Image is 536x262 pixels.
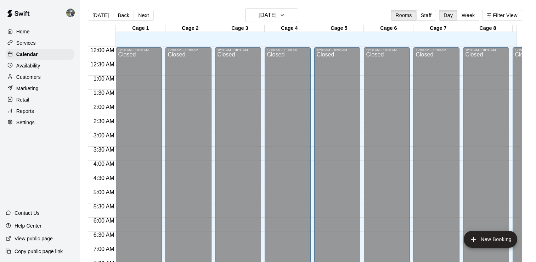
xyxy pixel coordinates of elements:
div: Cage 1 [116,25,165,32]
p: Copy public page link [15,248,63,255]
div: 12:00 AM – 10:00 AM [465,48,507,52]
p: Help Center [15,222,41,229]
a: Services [6,38,74,48]
span: 3:00 AM [92,132,116,138]
p: Reports [16,108,34,115]
p: Calendar [16,51,38,58]
a: Reports [6,106,74,116]
span: 12:00 AM [89,47,116,53]
div: 12:00 AM – 10:00 AM [217,48,259,52]
span: 4:00 AM [92,161,116,167]
span: 2:00 AM [92,104,116,110]
div: Cage 8 [463,25,513,32]
p: Customers [16,73,41,81]
div: 12:00 AM – 10:00 AM [168,48,209,52]
p: Home [16,28,30,35]
p: Availability [16,62,40,69]
div: Ryan Maylie [65,6,80,20]
span: 1:00 AM [92,76,116,82]
button: Next [134,10,153,21]
button: Day [439,10,457,21]
span: 12:30 AM [89,61,116,67]
span: 3:30 AM [92,147,116,153]
a: Home [6,26,74,37]
div: 12:00 AM – 10:00 AM [316,48,358,52]
span: 2:30 AM [92,118,116,124]
span: 1:30 AM [92,90,116,96]
div: Cage 2 [165,25,215,32]
div: 12:00 AM – 10:00 AM [118,48,160,52]
span: 6:30 AM [92,232,116,238]
div: 12:00 AM – 10:00 AM [416,48,457,52]
p: Marketing [16,85,39,92]
button: Staff [416,10,436,21]
a: Marketing [6,83,74,94]
button: add [464,231,517,248]
button: Week [457,10,479,21]
div: Cage 6 [364,25,413,32]
a: Calendar [6,49,74,60]
p: View public page [15,235,53,242]
button: Filter View [482,10,522,21]
span: 4:30 AM [92,175,116,181]
p: Retail [16,96,29,103]
button: Back [113,10,134,21]
button: Rooms [391,10,416,21]
span: 5:00 AM [92,189,116,195]
span: 7:00 AM [92,246,116,252]
button: [DATE] [245,9,298,22]
h6: [DATE] [259,10,277,20]
a: Customers [6,72,74,82]
div: 12:00 AM – 10:00 AM [267,48,309,52]
div: 12:00 AM – 10:00 AM [366,48,408,52]
a: Retail [6,94,74,105]
p: Services [16,39,36,47]
div: Cage 3 [215,25,265,32]
img: Ryan Maylie [66,9,75,17]
div: Cage 4 [265,25,314,32]
a: Availability [6,60,74,71]
div: Cage 7 [413,25,463,32]
button: [DATE] [88,10,113,21]
span: 6:00 AM [92,218,116,224]
span: 5:30 AM [92,203,116,209]
a: Settings [6,117,74,128]
p: Contact Us [15,209,40,217]
div: Cage 5 [314,25,364,32]
p: Settings [16,119,35,126]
